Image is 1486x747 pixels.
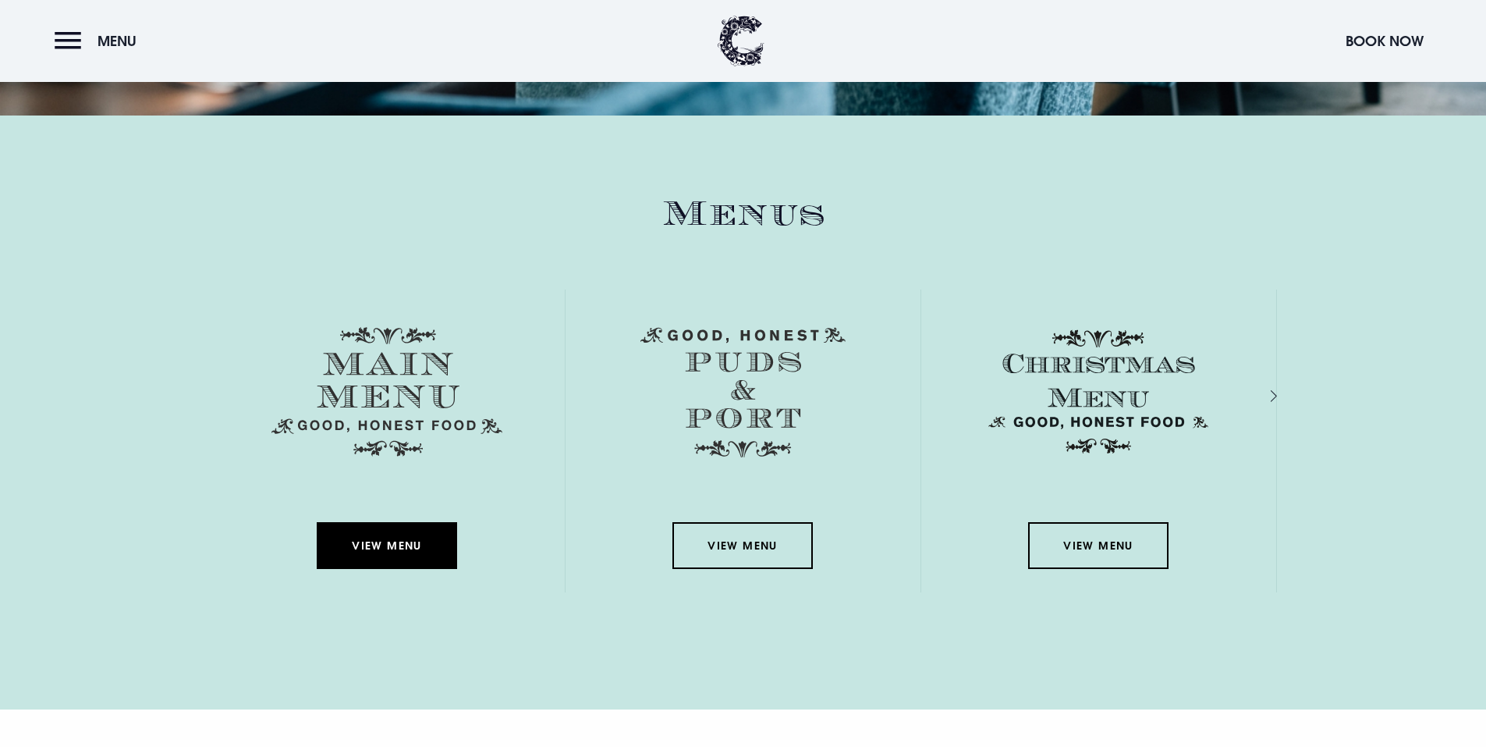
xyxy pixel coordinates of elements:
[672,522,813,569] a: View Menu
[1250,385,1264,407] div: Next slide
[210,194,1277,235] h2: Menus
[1338,24,1431,58] button: Book Now
[640,327,846,458] img: Menu puds and port
[55,24,144,58] button: Menu
[1028,522,1169,569] a: View Menu
[983,327,1214,457] img: Christmas Menu SVG
[317,522,457,569] a: View Menu
[718,16,764,66] img: Clandeboye Lodge
[98,32,137,50] span: Menu
[271,327,502,457] img: Menu main menu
